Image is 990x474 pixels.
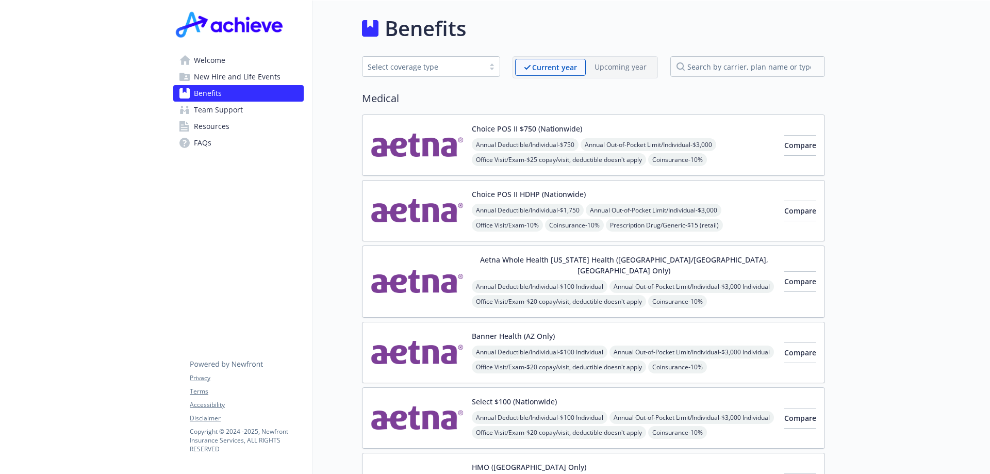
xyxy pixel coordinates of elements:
span: Annual Out-of-Pocket Limit/Individual - $3,000 Individual [609,346,774,358]
span: Annual Deductible/Individual - $1,750 [472,204,584,217]
button: Compare [784,271,816,292]
img: Aetna Inc carrier logo [371,189,464,233]
span: Annual Out-of-Pocket Limit/Individual - $3,000 Individual [609,280,774,293]
span: New Hire and Life Events [194,69,280,85]
span: Benefits [194,85,222,102]
span: Annual Deductible/Individual - $100 Individual [472,411,607,424]
span: Office Visit/Exam - $20 copay/visit, deductible doesn't apply [472,426,646,439]
span: Compare [784,276,816,286]
button: Select $100 (Nationwide) [472,396,557,407]
span: Annual Out-of-Pocket Limit/Individual - $3,000 [581,138,716,151]
span: Annual Deductible/Individual - $750 [472,138,579,151]
span: Upcoming year [586,59,655,76]
img: Aetna Inc carrier logo [371,396,464,440]
a: Team Support [173,102,304,118]
button: Compare [784,135,816,156]
span: Coinsurance - 10% [648,153,707,166]
span: Compare [784,206,816,216]
span: Coinsurance - 10% [648,426,707,439]
button: Choice POS II $750 (Nationwide) [472,123,582,134]
span: Coinsurance - 10% [648,295,707,308]
span: Compare [784,413,816,423]
span: Annual Out-of-Pocket Limit/Individual - $3,000 [586,204,721,217]
span: Annual Deductible/Individual - $100 Individual [472,346,607,358]
button: HMO ([GEOGRAPHIC_DATA] Only) [472,462,586,472]
span: Coinsurance - 10% [545,219,604,232]
img: Aetna Inc carrier logo [371,123,464,167]
span: Compare [784,348,816,357]
a: Terms [190,387,303,396]
span: Team Support [194,102,243,118]
span: Office Visit/Exam - $20 copay/visit, deductible doesn't apply [472,361,646,373]
button: Aetna Whole Health [US_STATE] Health ([GEOGRAPHIC_DATA]/[GEOGRAPHIC_DATA], [GEOGRAPHIC_DATA] Only) [472,254,776,276]
span: Office Visit/Exam - $25 copay/visit, deductible doesn't apply [472,153,646,166]
a: Resources [173,118,304,135]
span: Annual Deductible/Individual - $100 Individual [472,280,607,293]
img: Aetna Inc carrier logo [371,331,464,374]
button: Compare [784,201,816,221]
span: Coinsurance - 10% [648,361,707,373]
a: New Hire and Life Events [173,69,304,85]
input: search by carrier, plan name or type [670,56,825,77]
button: Choice POS II HDHP (Nationwide) [472,189,586,200]
span: Office Visit/Exam - 10% [472,219,543,232]
button: Compare [784,408,816,429]
h2: Medical [362,91,825,106]
div: Select coverage type [368,61,479,72]
span: Compare [784,140,816,150]
p: Current year [532,62,577,73]
a: Disclaimer [190,414,303,423]
button: Compare [784,342,816,363]
h1: Benefits [385,13,466,44]
a: Benefits [173,85,304,102]
p: Copyright © 2024 - 2025 , Newfront Insurance Services, ALL RIGHTS RESERVED [190,427,303,453]
a: Accessibility [190,400,303,410]
a: Privacy [190,373,303,383]
button: Banner Health (AZ Only) [472,331,555,341]
a: FAQs [173,135,304,151]
img: Aetna Inc carrier logo [371,254,464,309]
span: Annual Out-of-Pocket Limit/Individual - $3,000 Individual [609,411,774,424]
span: FAQs [194,135,211,151]
span: Prescription Drug/Generic - $15 (retail) [606,219,723,232]
span: Welcome [194,52,225,69]
span: Resources [194,118,229,135]
span: Office Visit/Exam - $20 copay/visit, deductible doesn't apply [472,295,646,308]
a: Welcome [173,52,304,69]
p: Upcoming year [595,61,647,72]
